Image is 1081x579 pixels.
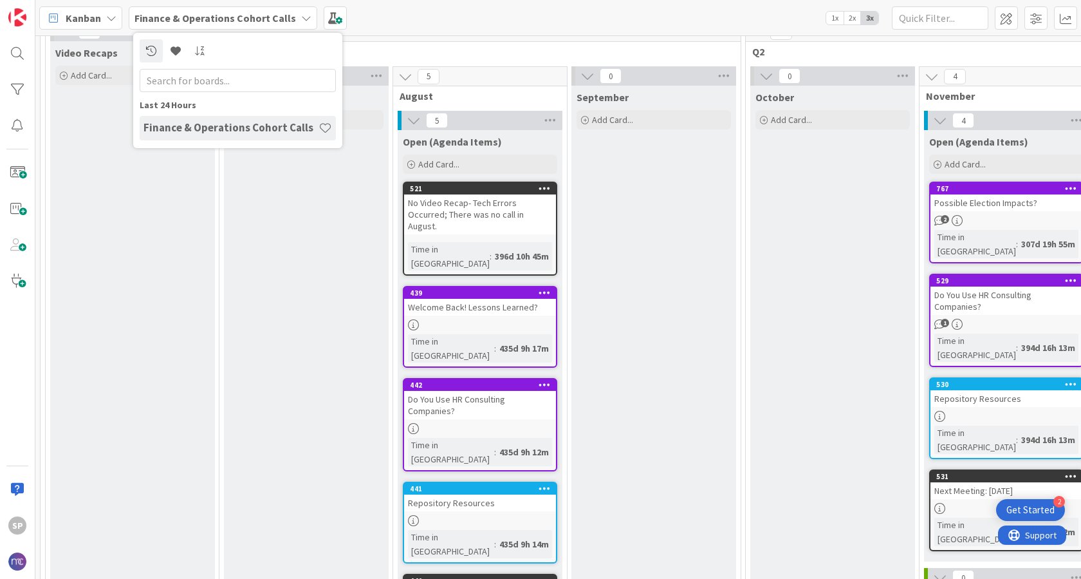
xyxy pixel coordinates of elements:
[844,12,861,24] span: 2x
[408,334,494,363] div: Time in [GEOGRAPHIC_DATA]
[934,334,1016,362] div: Time in [GEOGRAPHIC_DATA]
[404,183,556,195] div: 521
[408,242,490,271] div: Time in [GEOGRAPHIC_DATA]
[418,158,459,170] span: Add Card...
[490,249,492,263] span: :
[944,69,966,84] span: 4
[771,114,812,126] span: Add Card...
[410,184,556,193] div: 521
[600,68,622,84] span: 0
[403,182,557,276] a: 521No Video Recap- Tech Errors Occurred; There was no call in August.Time in [GEOGRAPHIC_DATA]:39...
[8,517,26,535] div: SP
[592,114,633,126] span: Add Card...
[494,445,496,459] span: :
[934,518,1016,546] div: Time in [GEOGRAPHIC_DATA]
[892,6,988,30] input: Quick Filter...
[934,426,1016,454] div: Time in [GEOGRAPHIC_DATA]
[418,69,439,84] span: 5
[404,287,556,316] div: 439Welcome Back! Lessons Learned?
[945,158,986,170] span: Add Card...
[410,289,556,298] div: 439
[1016,237,1018,251] span: :
[492,249,552,263] div: 396d 10h 45m
[404,379,556,391] div: 442
[496,341,552,356] div: 435d 9h 17m
[929,135,1028,148] span: Open (Agenda Items)
[934,230,1016,258] div: Time in [GEOGRAPHIC_DATA]
[755,91,794,104] span: October
[404,483,556,511] div: 441Repository Resources
[952,113,974,128] span: 4
[926,90,1077,102] span: November
[140,99,336,112] div: Last 24 Hours
[426,113,448,128] span: 5
[134,12,296,24] b: Finance & Operations Cohort Calls
[143,121,319,134] h4: Finance & Operations Cohort Calls
[404,391,556,419] div: Do You Use HR Consulting Companies?
[779,68,800,84] span: 0
[410,381,556,390] div: 442
[408,438,494,466] div: Time in [GEOGRAPHIC_DATA]
[941,319,949,327] span: 1
[403,135,502,148] span: Open (Agenda Items)
[577,91,629,104] span: September
[404,183,556,234] div: 521No Video Recap- Tech Errors Occurred; There was no call in August.
[71,70,112,81] span: Add Card...
[66,10,101,26] span: Kanban
[1018,237,1078,251] div: 307d 19h 55m
[55,46,118,59] span: Video Recaps
[496,445,552,459] div: 435d 9h 12m
[140,69,336,92] input: Search for boards...
[27,2,59,17] span: Support
[1018,341,1078,355] div: 394d 16h 13m
[403,286,557,368] a: 439Welcome Back! Lessons Learned?Time in [GEOGRAPHIC_DATA]:435d 9h 17m
[1053,496,1065,508] div: 2
[1016,433,1018,447] span: :
[8,553,26,571] img: avatar
[404,483,556,495] div: 441
[494,537,496,551] span: :
[496,537,552,551] div: 435d 9h 14m
[826,12,844,24] span: 1x
[494,341,496,356] span: :
[403,482,557,564] a: 441Repository ResourcesTime in [GEOGRAPHIC_DATA]:435d 9h 14m
[410,484,556,493] div: 441
[1018,433,1078,447] div: 394d 16h 13m
[8,8,26,26] img: Visit kanbanzone.com
[403,378,557,471] a: 442Do You Use HR Consulting Companies?Time in [GEOGRAPHIC_DATA]:435d 9h 12m
[404,495,556,511] div: Repository Resources
[996,499,1065,521] div: Open Get Started checklist, remaining modules: 2
[404,195,556,234] div: No Video Recap- Tech Errors Occurred; There was no call in August.
[404,379,556,419] div: 442Do You Use HR Consulting Companies?
[941,215,949,223] span: 2
[404,287,556,299] div: 439
[400,90,551,102] span: August
[861,12,878,24] span: 3x
[404,299,556,316] div: Welcome Back! Lessons Learned?
[408,530,494,558] div: Time in [GEOGRAPHIC_DATA]
[1006,504,1055,517] div: Get Started
[226,45,725,58] span: Q1
[1016,341,1018,355] span: :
